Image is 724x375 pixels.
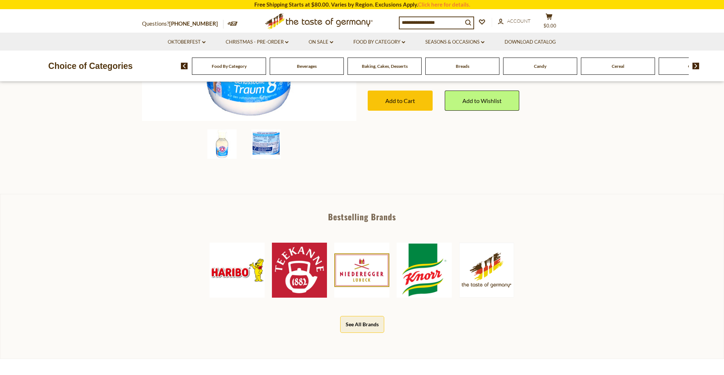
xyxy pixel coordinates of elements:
a: Food By Category [353,38,405,46]
img: Baerenmarke German Coffee Creamer 8% Fat 6 oz [207,129,237,159]
img: next arrow [692,63,699,69]
a: Beverages [297,63,317,69]
a: Baking, Cakes, Desserts [362,63,408,69]
img: Teekanne [272,243,327,298]
button: See All Brands [340,316,384,332]
img: Baerenmarke German Coffee Creamer 8% Fat 6 oz [251,129,281,159]
span: Add to Cart [385,97,415,104]
p: Questions? [142,19,223,29]
a: Oktoberfest [168,38,205,46]
img: The Taste of Germany [459,243,514,297]
div: Bestselling Brands [0,213,724,221]
img: Knorr [397,243,452,298]
a: Click here for details. [418,1,470,8]
a: Cereal [612,63,624,69]
a: Download Catalog [505,38,556,46]
span: Account [507,18,531,24]
a: Account [498,17,531,25]
a: Add to Wishlist [445,91,519,111]
a: [PHONE_NUMBER] [169,20,218,27]
a: Seasons & Occasions [425,38,484,46]
img: Niederegger [334,243,389,298]
button: Add to Cart [368,91,433,111]
a: Food By Category [212,63,247,69]
a: Breads [456,63,469,69]
a: Christmas - PRE-ORDER [226,38,288,46]
button: $0.00 [538,13,560,32]
img: Haribo [210,243,265,298]
a: Candy [534,63,546,69]
span: $0.00 [543,23,556,29]
a: On Sale [309,38,333,46]
img: previous arrow [181,63,188,69]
